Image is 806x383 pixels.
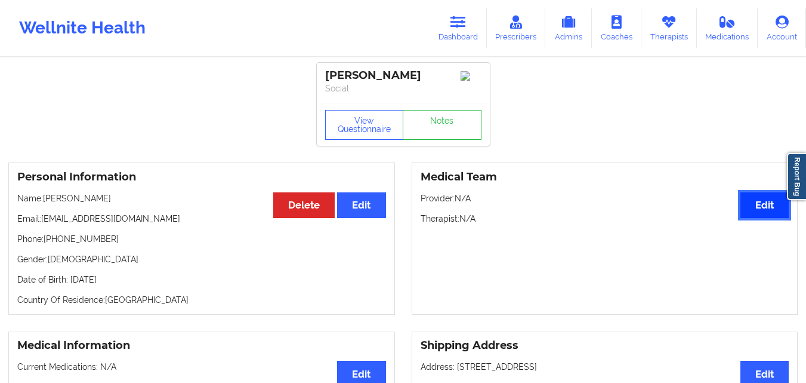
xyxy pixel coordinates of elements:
h3: Personal Information [17,170,386,184]
h3: Shipping Address [421,339,789,353]
a: Prescribers [487,8,546,48]
img: Image%2Fplaceholer-image.png [461,71,481,81]
p: Address: [STREET_ADDRESS] [421,361,789,373]
button: View Questionnaire [325,110,404,140]
p: Current Medications: N/A [17,361,386,373]
a: Admins [545,8,592,48]
h3: Medical Team [421,170,789,184]
p: Gender: [DEMOGRAPHIC_DATA] [17,253,386,265]
a: Therapists [641,8,697,48]
a: Coaches [592,8,641,48]
button: Delete [273,192,335,218]
div: [PERSON_NAME] [325,69,481,82]
h3: Medical Information [17,339,386,353]
p: Date of Birth: [DATE] [17,274,386,286]
a: Dashboard [430,8,487,48]
p: Social [325,82,481,94]
p: Phone: [PHONE_NUMBER] [17,233,386,245]
a: Report Bug [787,153,806,200]
p: Country Of Residence: [GEOGRAPHIC_DATA] [17,294,386,306]
a: Medications [697,8,758,48]
button: Edit [337,192,385,218]
button: Edit [740,192,789,218]
p: Therapist: N/A [421,213,789,225]
p: Name: [PERSON_NAME] [17,192,386,204]
p: Email: [EMAIL_ADDRESS][DOMAIN_NAME] [17,213,386,225]
p: Provider: N/A [421,192,789,204]
a: Notes [403,110,481,140]
a: Account [758,8,806,48]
